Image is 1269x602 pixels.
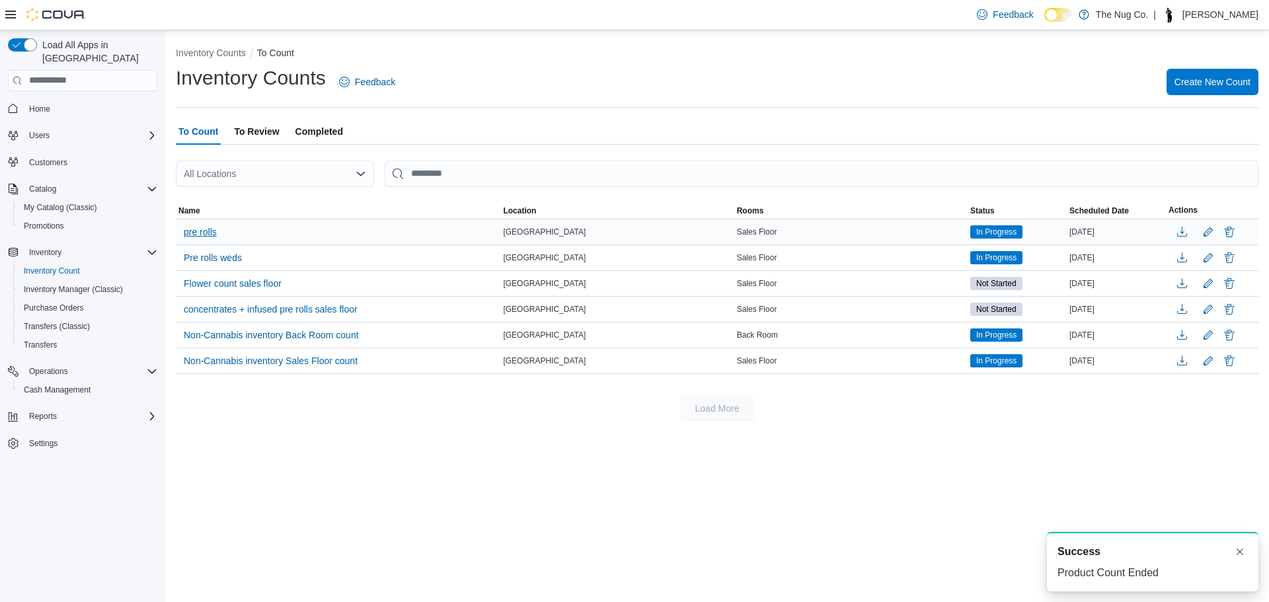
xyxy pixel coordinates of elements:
[1161,7,1177,22] div: Thomas Leeder
[19,337,62,353] a: Transfers
[19,319,157,334] span: Transfers (Classic)
[19,382,96,398] a: Cash Management
[1221,276,1237,291] button: Delete
[1069,206,1129,216] span: Scheduled Date
[24,128,157,143] span: Users
[295,118,343,145] span: Completed
[24,101,56,117] a: Home
[176,203,500,219] button: Name
[1221,250,1237,266] button: Delete
[1174,75,1250,89] span: Create New Count
[3,407,163,426] button: Reports
[1221,301,1237,317] button: Delete
[19,300,89,316] a: Purchase Orders
[184,303,358,316] span: concentrates + infused pre rolls sales floor
[19,337,157,353] span: Transfers
[734,327,968,343] div: Back Room
[178,325,364,345] button: Non-Cannabis inventory Back Room count
[178,248,247,268] button: Pre rolls weds
[976,303,1017,315] span: Not Started
[1067,250,1166,266] div: [DATE]
[176,46,1258,62] nav: An example of EuiBreadcrumbs
[257,48,294,58] button: To Count
[503,356,586,366] span: [GEOGRAPHIC_DATA]
[24,155,73,170] a: Customers
[1200,325,1216,345] button: Edit count details
[1067,353,1166,369] div: [DATE]
[734,353,968,369] div: Sales Floor
[24,202,97,213] span: My Catalog (Classic)
[503,304,586,315] span: [GEOGRAPHIC_DATA]
[13,381,163,399] button: Cash Management
[24,385,91,395] span: Cash Management
[385,161,1258,187] input: This is a search bar. After typing your query, hit enter to filter the results lower in the page.
[970,277,1022,290] span: Not Started
[13,299,163,317] button: Purchase Orders
[1057,544,1100,560] span: Success
[178,299,363,319] button: concentrates + infused pre rolls sales floor
[29,438,58,449] span: Settings
[13,280,163,299] button: Inventory Manager (Classic)
[13,262,163,280] button: Inventory Count
[13,336,163,354] button: Transfers
[1200,274,1216,293] button: Edit count details
[1153,7,1156,22] p: |
[1167,69,1258,95] button: Create New Count
[970,328,1022,342] span: In Progress
[695,402,740,415] span: Load More
[734,276,968,291] div: Sales Floor
[734,301,968,317] div: Sales Floor
[234,118,279,145] span: To Review
[37,38,157,65] span: Load All Apps in [GEOGRAPHIC_DATA]
[3,243,163,262] button: Inventory
[968,203,1067,219] button: Status
[1067,301,1166,317] div: [DATE]
[29,104,50,114] span: Home
[29,184,56,194] span: Catalog
[976,278,1017,289] span: Not Started
[734,203,968,219] button: Rooms
[970,354,1022,367] span: In Progress
[1057,544,1248,560] div: Notification
[19,282,157,297] span: Inventory Manager (Classic)
[178,274,287,293] button: Flower count sales floor
[355,75,395,89] span: Feedback
[503,227,586,237] span: [GEOGRAPHIC_DATA]
[24,408,157,424] span: Reports
[503,278,586,289] span: [GEOGRAPHIC_DATA]
[24,435,63,451] a: Settings
[500,203,734,219] button: Location
[503,252,586,263] span: [GEOGRAPHIC_DATA]
[24,340,57,350] span: Transfers
[3,99,163,118] button: Home
[24,303,84,313] span: Purchase Orders
[19,300,157,316] span: Purchase Orders
[184,354,358,367] span: Non-Cannabis inventory Sales Floor count
[184,328,359,342] span: Non-Cannabis inventory Back Room count
[24,363,73,379] button: Operations
[26,8,86,21] img: Cova
[19,282,128,297] a: Inventory Manager (Classic)
[3,433,163,453] button: Settings
[19,319,95,334] a: Transfers (Classic)
[970,303,1022,316] span: Not Started
[24,435,157,451] span: Settings
[24,363,157,379] span: Operations
[24,266,80,276] span: Inventory Count
[178,206,200,216] span: Name
[19,382,157,398] span: Cash Management
[970,225,1022,239] span: In Progress
[19,200,102,215] a: My Catalog (Classic)
[176,65,326,91] h1: Inventory Counts
[19,218,157,234] span: Promotions
[19,263,157,279] span: Inventory Count
[734,250,968,266] div: Sales Floor
[1067,203,1166,219] button: Scheduled Date
[976,226,1017,238] span: In Progress
[1067,327,1166,343] div: [DATE]
[1096,7,1148,22] p: The Nug Co.
[3,126,163,145] button: Users
[29,366,68,377] span: Operations
[24,128,55,143] button: Users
